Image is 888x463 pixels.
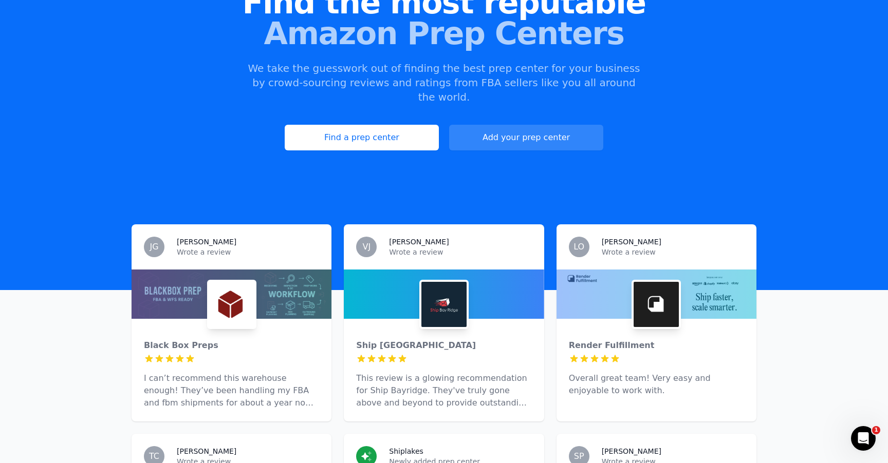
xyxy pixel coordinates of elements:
[421,282,467,327] img: Ship Bay Ridge
[602,237,661,247] h3: [PERSON_NAME]
[285,125,439,150] a: Find a prep center
[574,452,584,460] span: SP
[356,372,531,409] p: This review is a glowing recommendation for Ship Bayridge. They've truly gone above and beyond to...
[389,237,449,247] h3: [PERSON_NAME]
[356,339,531,352] div: Ship [GEOGRAPHIC_DATA]
[132,224,331,421] a: JG[PERSON_NAME]Wrote a reviewBlack Box PrepsBlack Box PrepsI can’t recommend this warehouse enoug...
[602,247,744,257] p: Wrote a review
[344,224,544,421] a: VJ[PERSON_NAME]Wrote a reviewShip Bay RidgeShip [GEOGRAPHIC_DATA]This review is a glowing recomme...
[569,372,744,397] p: Overall great team! Very easy and enjoyable to work with.
[177,247,319,257] p: Wrote a review
[557,224,756,421] a: LO[PERSON_NAME]Wrote a reviewRender FulfillmentRender FulfillmentOverall great team! Very easy an...
[449,125,603,150] a: Add your prep center
[872,426,880,434] span: 1
[149,452,159,460] span: TC
[573,243,584,251] span: LO
[177,237,236,247] h3: [PERSON_NAME]
[389,247,531,257] p: Wrote a review
[144,339,319,352] div: Black Box Preps
[209,282,254,327] img: Black Box Preps
[144,372,319,409] p: I can’t recommend this warehouse enough! They’ve been handling my FBA and fbm shipments for about...
[851,426,876,451] iframe: Intercom live chat
[150,243,158,251] span: JG
[247,61,641,104] p: We take the guesswork out of finding the best prep center for your business by crowd-sourcing rev...
[634,282,679,327] img: Render Fulfillment
[177,446,236,456] h3: [PERSON_NAME]
[16,18,872,49] span: Amazon Prep Centers
[362,243,371,251] span: VJ
[389,446,423,456] h3: Shiplakes
[569,339,744,352] div: Render Fulfillment
[602,446,661,456] h3: [PERSON_NAME]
